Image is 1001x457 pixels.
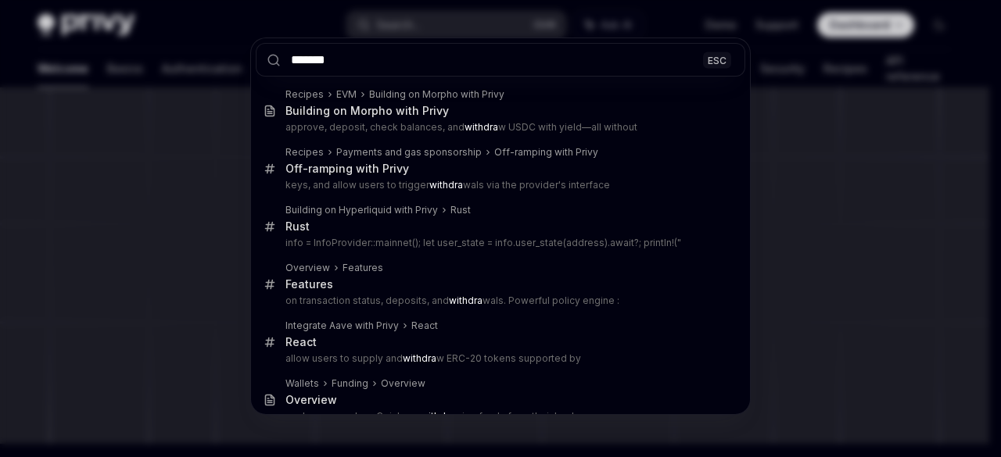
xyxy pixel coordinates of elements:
div: Recipes [285,146,324,159]
b: withdra [465,121,498,133]
div: ESC [703,52,731,68]
div: Rust [450,204,471,216]
div: Overview [285,262,330,274]
div: Overview [381,377,425,390]
p: approve, deposit, check balances, and w USDC with yield—all without [285,121,712,134]
div: Off-ramping with Privy [285,162,409,176]
div: Funding [332,377,368,390]
div: Overview [285,393,337,407]
div: Off-ramping with Privy [494,146,598,159]
div: Building on Morpho with Privy [285,104,449,118]
div: Wallets [285,377,319,390]
p: info = InfoProvider::mainnet(); let user_state = info.user_state(address).await?; println!(" [285,237,712,249]
p: keys, and allow users to trigger wals via the provider's interface [285,179,712,191]
b: withdra [449,295,483,306]
div: Integrate Aave with Privy [285,320,399,332]
div: Rust [285,220,310,234]
div: React [411,320,438,332]
p: allow users to supply and w ERC-20 tokens supported by [285,352,712,365]
div: Building on Morpho with Privy [369,88,504,101]
p: exchange , such as Coinbase wing funds from their bank [285,410,712,423]
p: on transaction status, deposits, and wals. Powerful policy engine : [285,295,712,307]
div: React [285,335,317,349]
div: EVM [336,88,357,101]
div: Payments and gas sponsorship [336,146,482,159]
div: Features [343,262,383,274]
b: withdra [421,410,454,422]
b: withdra [403,352,436,364]
b: withdra [429,179,463,191]
div: Building on Hyperliquid with Privy [285,204,438,216]
div: Recipes [285,88,324,101]
div: Features [285,277,333,291]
